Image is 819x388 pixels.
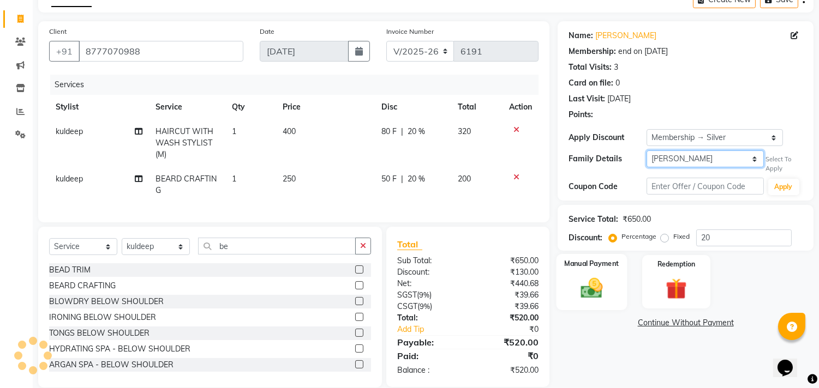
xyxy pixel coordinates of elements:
[389,301,468,312] div: ( )
[156,174,217,195] span: BEARD CRAFTING
[468,349,547,362] div: ₹0
[49,27,67,37] label: Client
[623,214,651,225] div: ₹650.00
[569,30,593,41] div: Name:
[673,232,690,241] label: Fixed
[389,278,468,289] div: Net:
[773,344,808,377] iframe: chat widget
[49,264,91,276] div: BEAD TRIM
[260,27,274,37] label: Date
[79,41,243,62] input: Search by Name/Mobile/Email/Code
[397,290,417,300] span: SGST
[225,95,276,119] th: Qty
[419,290,429,299] span: 9%
[565,258,619,269] label: Manual Payment
[468,336,547,349] div: ₹520.00
[560,317,811,329] a: Continue Without Payment
[397,239,422,250] span: Total
[659,276,694,302] img: _gift.svg
[381,173,397,185] span: 50 F
[468,312,547,324] div: ₹520.00
[569,46,616,57] div: Membership:
[49,280,116,292] div: BEARD CRAFTING
[389,312,468,324] div: Total:
[276,95,375,119] th: Price
[56,126,83,136] span: kuldeep
[618,46,668,57] div: end on [DATE]
[451,95,503,119] th: Total
[503,95,539,119] th: Action
[458,174,471,184] span: 200
[149,95,225,119] th: Service
[389,336,468,349] div: Payable:
[389,349,468,362] div: Paid:
[408,173,425,185] span: 20 %
[49,359,174,371] div: ARGAN SPA - BELOW SHOULDER
[569,153,647,165] div: Family Details
[283,126,296,136] span: 400
[468,255,547,266] div: ₹650.00
[615,77,620,89] div: 0
[647,178,763,195] input: Enter Offer / Coupon Code
[458,126,471,136] span: 320
[569,93,605,105] div: Last Visit:
[621,232,656,241] label: Percentage
[49,95,149,119] th: Stylist
[156,126,213,159] span: HAIRCUT WITH WASH STYLIST (M)
[468,365,547,376] div: ₹520.00
[386,27,434,37] label: Invoice Number
[49,343,190,355] div: HYDRATING SPA - BELOW SHOULDER
[420,302,430,311] span: 9%
[468,278,547,289] div: ₹440.68
[569,132,647,143] div: Apply Discount
[198,238,356,254] input: Search or Scan
[569,214,618,225] div: Service Total:
[381,126,397,137] span: 80 F
[375,95,451,119] th: Disc
[232,174,236,184] span: 1
[569,232,602,244] div: Discount:
[569,181,647,192] div: Coupon Code
[49,328,150,339] div: TONGS BELOW SHOULDER
[389,365,468,376] div: Balance :
[56,174,83,184] span: kuldeep
[569,77,613,89] div: Card on file:
[468,301,547,312] div: ₹39.66
[389,255,468,266] div: Sub Total:
[49,312,156,323] div: IRONING BELOW SHOULDER
[607,93,631,105] div: [DATE]
[232,126,236,136] span: 1
[468,266,547,278] div: ₹130.00
[657,259,695,269] label: Redemption
[401,126,403,137] span: |
[574,275,610,301] img: _cash.svg
[50,75,547,95] div: Services
[389,324,481,335] a: Add Tip
[408,126,425,137] span: 20 %
[481,324,547,335] div: ₹0
[468,289,547,301] div: ₹39.66
[569,109,593,120] div: Points:
[397,301,417,311] span: CSGT
[614,62,618,73] div: 3
[49,41,80,62] button: +91
[569,62,612,73] div: Total Visits:
[389,289,468,301] div: ( )
[401,173,403,185] span: |
[389,266,468,278] div: Discount:
[766,155,803,173] div: Select To Apply
[595,30,656,41] a: [PERSON_NAME]
[49,296,164,307] div: BLOWDRY BELOW SHOULDER
[283,174,296,184] span: 250
[768,179,799,195] button: Apply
